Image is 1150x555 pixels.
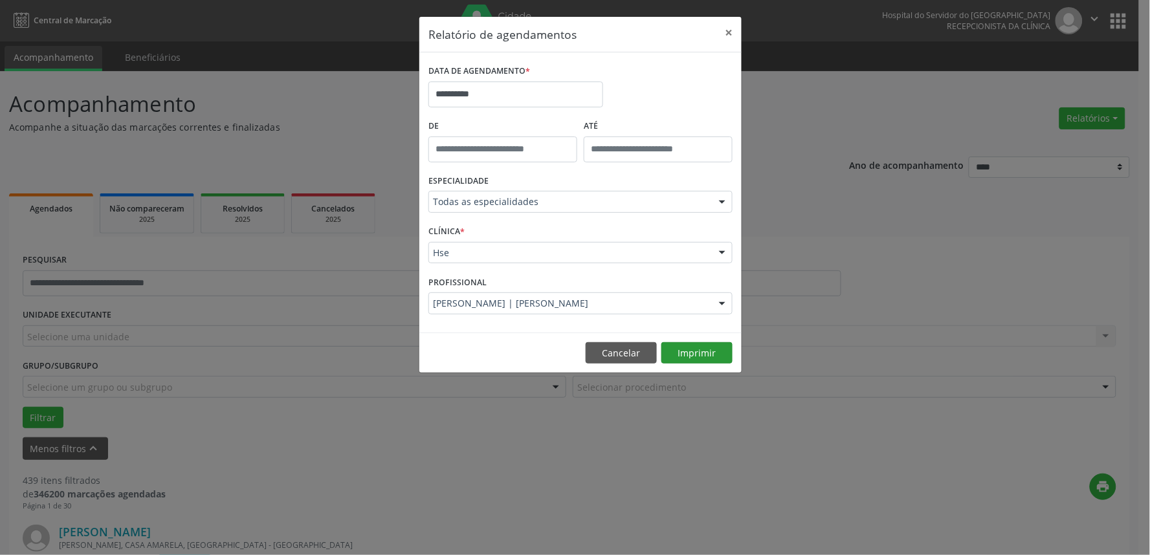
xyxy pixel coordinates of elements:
button: Imprimir [661,342,733,364]
label: De [428,116,577,136]
label: ESPECIALIDADE [428,171,489,191]
button: Close [716,17,742,49]
h5: Relatório de agendamentos [428,26,577,43]
span: Todas as especialidades [433,195,706,208]
label: ATÉ [584,116,733,136]
label: DATA DE AGENDAMENTO [428,61,530,82]
button: Cancelar [586,342,657,364]
span: Hse [433,246,706,259]
span: [PERSON_NAME] | [PERSON_NAME] [433,297,706,310]
label: CLÍNICA [428,222,465,242]
label: PROFISSIONAL [428,272,487,292]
